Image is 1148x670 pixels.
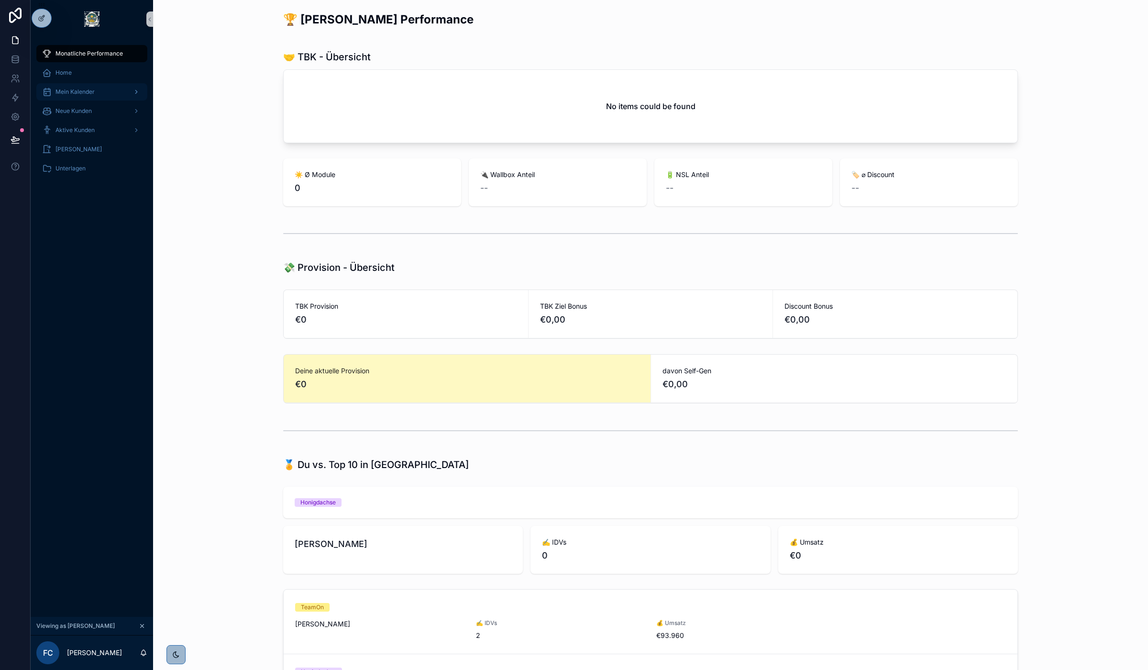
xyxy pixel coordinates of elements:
[84,11,99,27] img: App logo
[55,69,72,77] span: Home
[36,622,115,630] span: Viewing as [PERSON_NAME]
[790,537,1006,547] span: 💰 Umsatz
[480,170,635,179] span: 🔌 Wallbox Anteil
[476,619,645,627] span: ✍️ IDVs
[301,603,324,612] div: TeamOn
[36,83,147,100] a: Mein Kalender
[283,11,474,27] h2: 🏆 [PERSON_NAME] Performance
[480,181,488,195] span: --
[656,619,826,627] span: 💰 Umsatz
[36,102,147,120] a: Neue Kunden
[295,313,517,326] span: €0
[666,170,821,179] span: 🔋 NSL Anteil
[300,498,336,507] div: Honigdachse
[540,301,762,311] span: TBK Ziel Bonus
[295,181,450,195] span: 0
[55,126,95,134] span: Aktive Kunden
[55,88,95,96] span: Mein Kalender
[476,631,645,640] span: 2
[43,647,53,659] span: FC
[36,122,147,139] a: Aktive Kunden
[542,549,759,562] span: 0
[790,549,1006,562] span: €0
[283,261,395,274] h1: 💸 Provision - Übersicht
[295,366,639,376] span: Deine aktuelle Provision
[851,170,1006,179] span: 🏷 ⌀ Discount
[36,45,147,62] a: Monatliche Performance
[31,38,153,190] div: scrollable content
[662,366,1006,376] span: davon Self-Gen
[784,313,1006,326] span: €0,00
[295,170,450,179] span: ☀️ Ø Module
[784,301,1006,311] span: Discount Bonus
[606,100,695,112] h2: No items could be found
[283,50,371,64] h1: 🤝 TBK - Übersicht
[666,181,673,195] span: --
[36,160,147,177] a: Unterlagen
[295,537,511,551] span: [PERSON_NAME]
[662,378,1006,391] span: €0,00
[55,165,86,172] span: Unterlagen
[295,619,464,629] span: [PERSON_NAME]
[55,107,92,115] span: Neue Kunden
[295,378,639,391] span: €0
[542,537,759,547] span: ✍️ IDVs
[55,50,123,57] span: Monatliche Performance
[36,141,147,158] a: [PERSON_NAME]
[656,631,826,640] span: €93.960
[295,301,517,311] span: TBK Provision
[540,313,762,326] span: €0,00
[55,145,102,153] span: [PERSON_NAME]
[851,181,859,195] span: --
[36,64,147,81] a: Home
[283,458,469,471] h1: 🏅 Du vs. Top 10 in [GEOGRAPHIC_DATA]
[67,648,122,658] p: [PERSON_NAME]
